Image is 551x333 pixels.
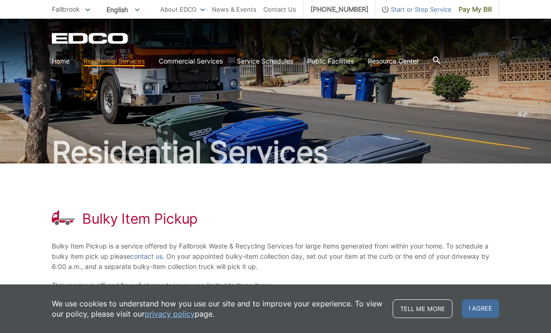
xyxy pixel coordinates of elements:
span: Fallbrook [52,5,80,13]
span: Pay My Bill [459,4,492,14]
a: Service Schedules [237,56,293,66]
a: Contact Us [263,4,296,14]
a: Tell me more [393,299,452,318]
a: Residential Services [84,56,145,66]
h1: Bulky Item Pickup [82,210,198,227]
p: We use cookies to understand how you use our site and to improve your experience. To view our pol... [52,298,383,319]
a: privacy policy [145,309,195,319]
span: I agree [462,299,499,318]
a: Public Facilities [307,56,354,66]
a: About EDCO [160,4,205,14]
a: EDCD logo. Return to the homepage. [52,33,129,44]
a: Commercial Services [159,56,223,66]
a: contact us [130,251,162,262]
a: Home [52,56,70,66]
p: This service is offered free of charge twice a year, limited to three items. [52,280,499,290]
span: English [99,2,147,17]
h2: Residential Services [52,137,499,167]
a: Resource Center [368,56,419,66]
a: News & Events [212,4,256,14]
p: Bulky Item Pickup is a service offered by Fallbrook Waste & Recycling Services for large items ge... [52,241,499,272]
